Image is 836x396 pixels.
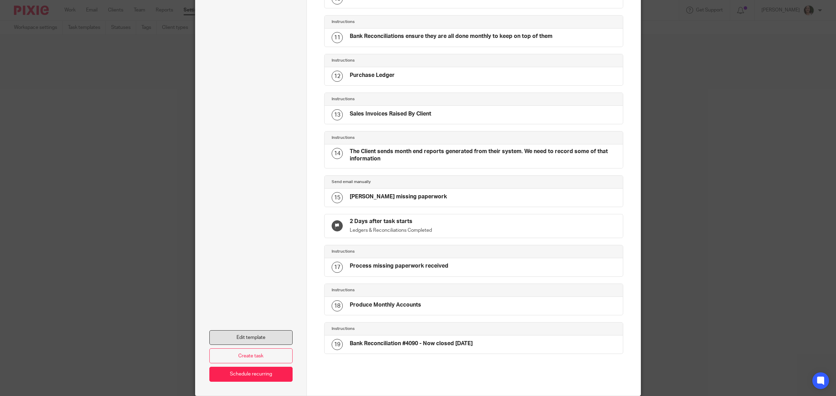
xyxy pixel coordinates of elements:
div: 17 [332,262,343,273]
h4: [PERSON_NAME] missing paperwork [350,193,447,200]
div: 19 [332,339,343,350]
div: 14 [332,148,343,159]
a: Schedule recurring [209,367,293,382]
h4: Instructions [332,287,474,293]
p: Ledgers & Reconciliations Completed [350,227,474,234]
h4: 2 Days after task starts [350,218,474,225]
h4: Purchase Ledger [350,72,395,79]
div: 11 [332,32,343,43]
h4: Process missing paperwork received [350,262,448,270]
div: 12 [332,71,343,82]
h4: Send email manually [332,179,474,185]
a: Edit template [209,330,293,345]
div: 15 [332,192,343,203]
h4: Produce Monthly Accounts [350,301,421,309]
div: 13 [332,109,343,120]
h4: Instructions [332,135,474,141]
a: Create task [209,348,293,363]
h4: Instructions [332,96,474,102]
h4: Bank Reconciliations ensure they are all done monthly to keep on top of them [350,33,552,40]
h4: Instructions [332,249,474,254]
div: 18 [332,300,343,311]
h4: Instructions [332,326,474,332]
h4: Sales Invoices Raised By Client [350,110,431,118]
h4: The Client sends month end reports generated from their system. We need to record some of that in... [350,148,616,163]
h4: Instructions [332,58,474,63]
h4: Bank Reconciliation #4090 - Now closed [DATE] [350,340,473,347]
h4: Instructions [332,19,474,25]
